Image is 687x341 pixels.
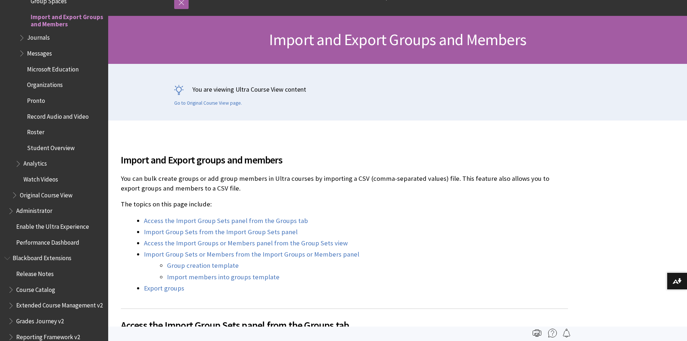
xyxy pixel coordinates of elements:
[16,284,55,293] span: Course Catalog
[121,200,568,209] p: The topics on this page include:
[144,217,308,225] a: Access the Import Group Sets panel from the Groups tab
[174,85,621,94] p: You are viewing Ultra Course View content
[269,30,526,49] span: Import and Export Groups and Members
[27,110,89,120] span: Record Audio and Video
[16,205,52,215] span: Administrator
[144,284,184,293] a: Export groups
[23,173,58,183] span: Watch Videos
[27,32,50,41] span: Journals
[144,239,348,248] a: Access the Import Groups or Members panel from the Group Sets view
[27,142,75,152] span: Student Overview
[27,95,45,104] span: Pronto
[167,273,279,281] a: Import members into groups template
[13,252,71,262] span: Blackboard Extensions
[31,11,103,28] span: Import and Export Groups and Members
[27,47,52,57] span: Messages
[27,79,63,88] span: Organizations
[121,174,568,193] p: You can bulk create groups or add group members in Ultra courses by importing a CSV (comma-separa...
[533,329,541,337] img: Print
[144,228,298,236] a: Import Group Sets from the Import Group Sets panel
[23,158,47,167] span: Analytics
[27,63,79,73] span: Microsoft Education
[121,318,568,333] span: Access the Import Group Sets panel from the Groups tab
[16,315,64,325] span: Grades Journey v2
[16,236,79,246] span: Performance Dashboard
[144,250,359,259] a: Import Group Sets or Members from the Import Groups or Members panel
[562,329,571,337] img: Follow this page
[27,126,44,136] span: Roster
[548,329,557,337] img: More help
[167,261,239,270] a: Group creation template
[16,331,80,341] span: Reporting Framework v2
[16,300,103,309] span: Extended Course Management v2
[121,152,568,167] span: Import and Export groups and members
[16,220,89,230] span: Enable the Ultra Experience
[16,268,54,277] span: Release Notes
[20,189,72,199] span: Original Course View
[174,100,242,106] a: Go to Original Course View page.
